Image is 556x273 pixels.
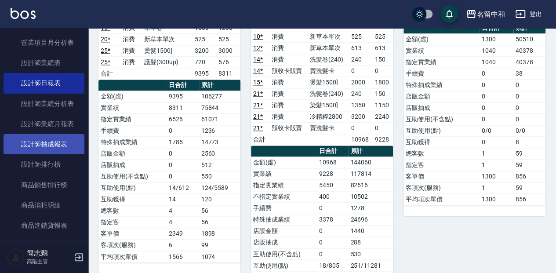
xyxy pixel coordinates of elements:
td: 0 [480,102,513,113]
td: 賣洗髮卡 [308,122,349,134]
td: 互助使用(點) [251,259,317,271]
td: 512 [199,159,240,171]
td: 店販抽成 [98,159,167,171]
th: 累計 [348,146,393,157]
td: 3200 [193,45,217,56]
td: 燙髮1500] [308,76,349,88]
td: 1440 [348,225,393,237]
td: 不指定實業績 [251,191,317,202]
td: 10968 [349,134,373,145]
td: 手續費 [98,125,167,136]
td: 0 [513,79,545,91]
td: 0 [373,65,393,76]
td: 1 [480,159,513,171]
td: 56 [199,205,240,216]
td: 9228 [373,134,393,145]
td: 0 [167,159,199,171]
td: 店販抽成 [251,237,317,248]
td: 240 [349,88,373,99]
td: 14 [167,193,199,205]
td: 0 [480,68,513,79]
td: 2349 [167,228,199,239]
td: 400 [317,191,348,202]
td: 59 [513,148,545,159]
td: 1074 [199,251,240,262]
td: 互助使用(點) [403,125,480,136]
td: 護髮(300up) [142,56,192,68]
td: 客項次(服務) [403,182,480,193]
td: 金額(虛) [251,157,317,168]
td: 613 [349,42,373,54]
td: 0 [317,237,348,248]
td: 106277 [199,91,240,102]
th: 日合計 [317,146,348,157]
td: 0 [317,225,348,237]
td: 互助使用(不含點) [403,113,480,125]
td: 指定客 [98,216,167,228]
td: 預收卡販賣 [269,122,308,134]
td: 賣洗髮卡 [308,65,349,76]
td: 0 [349,65,373,76]
td: 550 [199,171,240,182]
td: 150 [373,54,393,65]
td: 4 [167,205,199,216]
td: 實業績 [98,102,167,113]
td: 59 [513,159,545,171]
td: 1350 [349,99,373,111]
td: 合計 [98,68,120,79]
td: 新草本單次 [308,31,349,42]
td: 75844 [199,102,240,113]
td: 預收卡販賣 [269,65,308,76]
td: 10968 [317,157,348,168]
button: save [440,5,458,23]
td: 1150 [373,99,393,111]
td: 0 [373,122,393,134]
a: 商品消耗明細 [4,195,84,215]
td: 9228 [317,168,348,179]
table: a dense table [98,80,240,262]
td: 總客數 [98,205,167,216]
a: 營業項目月分析表 [4,33,84,53]
td: 124/5589 [199,182,240,193]
td: 1 [480,182,513,193]
td: 59 [513,182,545,193]
td: 0 [513,113,545,125]
td: 99 [199,239,240,251]
td: 1040 [480,45,513,56]
td: 消費 [269,88,308,99]
td: 客項次(服務) [98,239,167,251]
td: 1300 [480,171,513,182]
td: 240 [349,54,373,65]
td: 1785 [167,136,199,148]
button: 登出 [512,6,545,22]
td: 117814 [348,168,393,179]
td: 525 [193,33,217,45]
td: 1300 [480,33,513,45]
a: 設計師業績表 [4,53,84,73]
td: 手續費 [403,68,480,79]
td: 消費 [269,31,308,42]
a: 商品銷售排行榜 [4,175,84,195]
td: 56 [199,216,240,228]
td: 0/0 [513,125,545,136]
td: 0 [167,148,199,159]
td: 2240 [373,111,393,122]
td: 9395 [167,91,199,102]
td: 客單價 [403,171,480,182]
td: 18/805 [317,259,348,271]
td: 店販抽成 [403,102,480,113]
img: Logo [11,8,36,19]
td: 消費 [269,42,308,54]
td: 9395 [193,68,217,79]
td: 3200 [349,111,373,122]
td: 1898 [199,228,240,239]
td: 0 [167,171,199,182]
td: 金額(虛) [98,91,167,102]
td: 0 [480,113,513,125]
td: 525 [349,31,373,42]
td: 指定實業績 [403,56,480,68]
a: 設計師日報表 [4,73,84,93]
td: 互助獲得 [403,136,480,148]
td: 特殊抽成業績 [251,214,317,225]
td: 613 [373,42,393,54]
